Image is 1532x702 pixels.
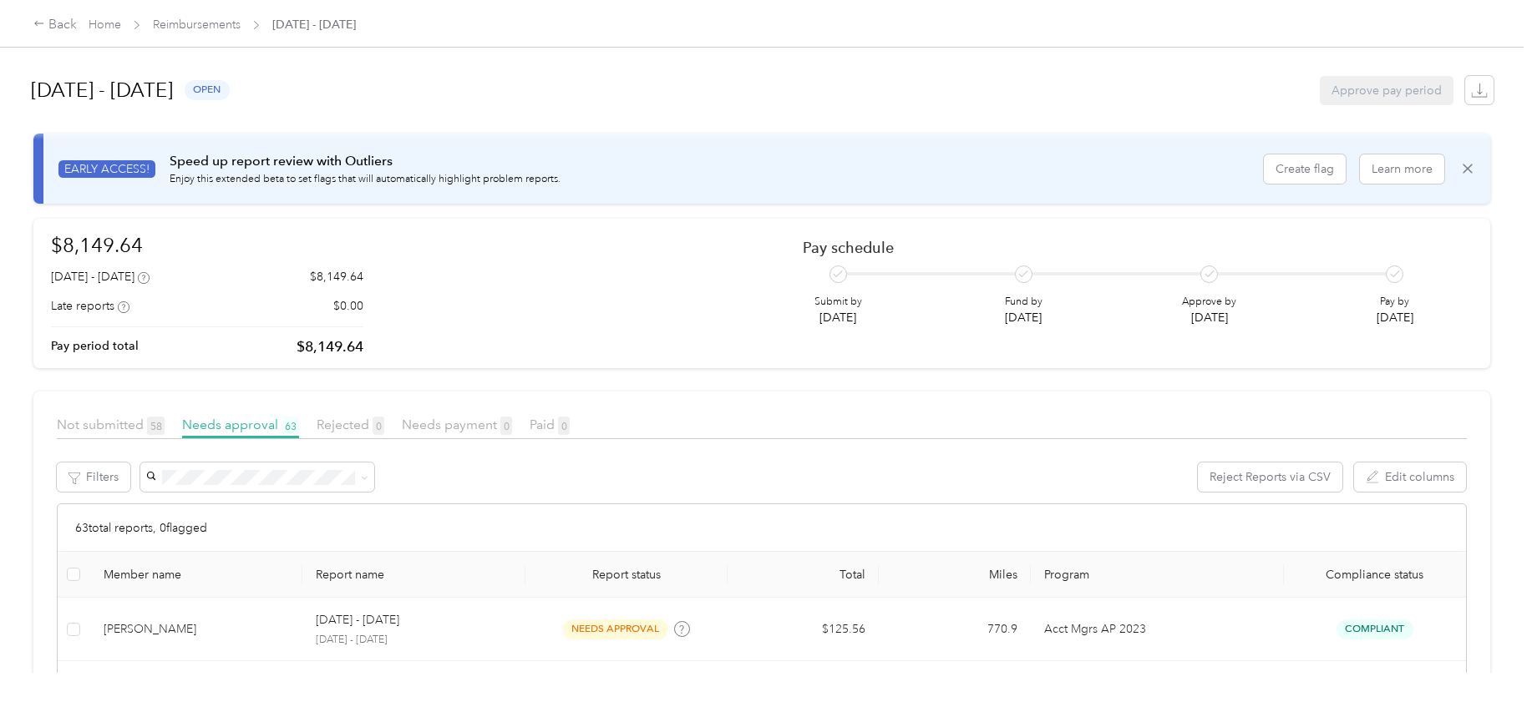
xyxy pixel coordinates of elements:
span: Needs approval [182,417,299,432]
button: Learn more [1360,154,1444,184]
td: $125.56 [728,598,880,661]
h1: $8,149.64 [51,230,363,260]
span: [DATE] - [DATE] [272,16,356,33]
p: [DATE] - [DATE] [316,633,511,648]
p: Speed up report review with Outliers [170,151,561,172]
span: EARLY ACCESS! [58,160,155,178]
h2: Pay schedule [803,239,1443,256]
div: Miles [892,568,1017,582]
p: Submit by [814,295,862,310]
td: 770.9 [879,598,1031,661]
td: Acct Mgrs AP 2023 [1031,598,1284,661]
h1: [DATE] - [DATE] [31,70,173,110]
p: Pay by [1377,295,1413,310]
span: 58 [147,417,165,435]
div: [DATE] - [DATE] [51,268,150,285]
a: Reimbursements [153,18,241,32]
p: [DATE] - [DATE] [316,611,399,629]
span: 0 [373,417,384,435]
p: $8,149.64 [310,268,363,285]
span: 63 [282,417,299,435]
span: Not submitted [57,417,165,432]
span: Compliant [1337,619,1413,639]
p: Acct Mgrs AP 2023 [1044,620,1271,639]
iframe: Everlance-gr Chat Button Frame [1438,609,1532,702]
span: 0 [558,417,570,435]
p: [DATE] [1182,309,1236,326]
div: 63 total reports, 0 flagged [58,504,1466,552]
p: Pay period total [51,337,139,355]
p: $8,149.64 [297,336,363,357]
p: [DATE] [1005,309,1042,326]
a: Home [89,18,121,32]
div: Member name [104,568,289,582]
p: [DATE] [1377,309,1413,326]
div: Back [33,15,77,35]
span: Needs payment [402,417,512,432]
span: Compliance status [1297,568,1453,582]
span: needs approval [563,619,668,639]
button: Edit columns [1354,462,1466,492]
th: Report name [302,552,525,598]
button: Reject Reports via CSV [1198,462,1342,492]
p: Approve by [1182,295,1236,310]
p: Fund by [1005,295,1042,310]
p: Enjoy this extended beta to set flags that will automatically highlight problem reports. [170,172,561,187]
span: open [185,80,230,99]
button: Filters [57,462,130,492]
p: [DATE] [814,309,862,326]
th: Program [1031,552,1284,598]
span: Report status [539,568,714,582]
div: [PERSON_NAME] [104,620,289,639]
span: Rejected [317,417,384,432]
span: 0 [500,417,512,435]
th: Member name [90,552,302,598]
p: $0.00 [333,297,363,315]
div: Late reports [51,297,129,315]
div: Total [741,568,866,582]
button: Create flag [1264,154,1346,184]
span: Paid [530,417,570,432]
